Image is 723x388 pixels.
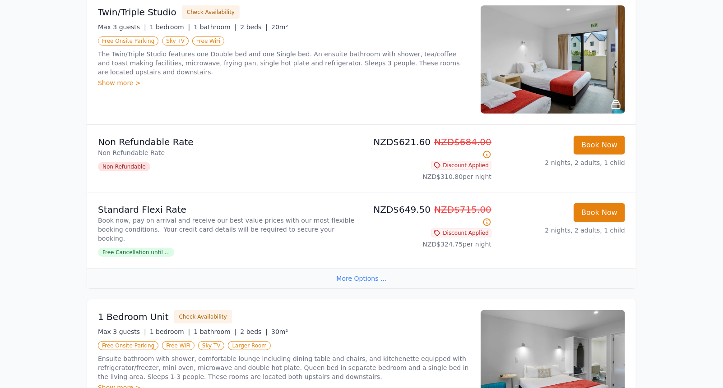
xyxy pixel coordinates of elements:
span: Max 3 guests | [98,328,146,335]
span: Sky TV [198,341,225,350]
span: Free Onsite Parking [98,37,158,46]
span: 20m² [271,23,288,31]
p: The Twin/Triple Studio features one Double bed and one Single bed. An ensuite bathroom with showe... [98,50,470,77]
h3: Twin/Triple Studio [98,6,176,18]
span: NZD$715.00 [434,204,491,215]
span: 2 beds | [240,23,268,31]
p: Standard Flexi Rate [98,203,358,216]
p: NZD$621.60 [365,136,491,161]
p: Ensuite bathroom with shower, comfortable lounge including dining table and chairs, and kitchenet... [98,354,470,381]
span: 1 bathroom | [194,328,236,335]
span: Non Refundable [98,162,150,171]
p: Non Refundable Rate [98,136,358,148]
h3: 1 Bedroom Unit [98,310,169,323]
p: Non Refundable Rate [98,148,358,157]
span: 30m² [271,328,288,335]
span: 2 beds | [240,328,268,335]
span: NZD$684.00 [434,137,491,147]
button: Book Now [574,136,625,155]
span: Larger Room [228,341,271,350]
button: Check Availability [182,5,240,19]
p: NZD$310.80 per night [365,172,491,181]
span: Free Onsite Parking [98,341,158,350]
span: Free WiFi [192,37,225,46]
span: Sky TV [162,37,189,46]
button: Book Now [574,203,625,222]
span: 1 bedroom | [150,328,190,335]
div: More Options ... [87,268,636,288]
span: Free WiFi [162,341,195,350]
span: 1 bedroom | [150,23,190,31]
p: 2 nights, 2 adults, 1 child [499,158,625,167]
p: NZD$649.50 [365,203,491,228]
span: 1 bathroom | [194,23,236,31]
div: Show more > [98,78,470,87]
span: Free Cancellation until ... [98,248,174,257]
p: 2 nights, 2 adults, 1 child [499,226,625,235]
button: Check Availability [174,310,232,324]
span: Max 3 guests | [98,23,146,31]
span: Discount Applied [431,228,491,237]
p: NZD$324.75 per night [365,240,491,249]
span: Discount Applied [431,161,491,170]
p: Book now, pay on arrival and receive our best value prices with our most flexible booking conditi... [98,216,358,243]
